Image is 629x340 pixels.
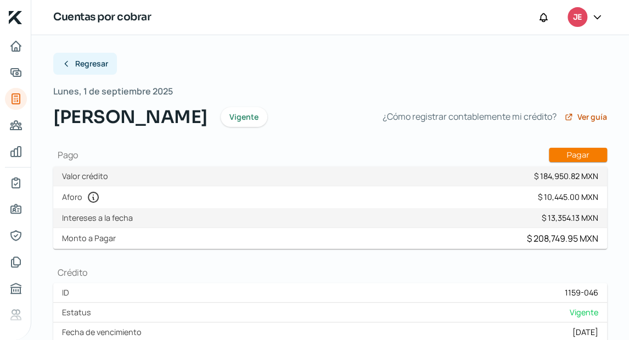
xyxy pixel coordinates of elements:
[565,287,598,298] div: 1159-046
[62,213,137,223] label: Intereses a la fecha
[5,198,27,220] a: Información general
[570,307,598,317] span: Vigente
[572,327,598,337] div: [DATE]
[549,148,607,162] button: Pagar
[62,287,74,298] label: ID
[5,251,27,273] a: Documentos
[534,171,598,181] div: $ 184,950.82 MXN
[53,9,151,25] h1: Cuentas por cobrar
[5,88,27,110] a: Tus créditos
[229,113,259,121] span: Vigente
[62,307,96,317] label: Estatus
[383,109,557,125] span: ¿Cómo registrar contablemente mi crédito?
[573,11,581,24] span: JE
[53,104,207,130] span: [PERSON_NAME]
[5,225,27,247] a: Representantes
[5,114,27,136] a: Pago a proveedores
[75,60,108,68] span: Regresar
[53,266,607,278] h1: Crédito
[5,304,27,326] a: Referencias
[564,113,607,121] a: Ver guía
[5,277,27,299] a: Buró de crédito
[577,113,607,121] span: Ver guía
[62,171,113,181] label: Valor crédito
[527,232,598,244] div: $ 208,749.95 MXN
[62,233,120,243] label: Monto a Pagar
[53,148,607,162] h1: Pago
[62,327,146,337] label: Fecha de vencimiento
[538,192,598,202] div: $ 10,445.00 MXN
[5,62,27,83] a: Adelantar facturas
[5,35,27,57] a: Inicio
[62,191,104,204] label: Aforo
[5,172,27,194] a: Mi contrato
[53,53,117,75] button: Regresar
[5,141,27,163] a: Mis finanzas
[53,83,173,99] span: Lunes, 1 de septiembre 2025
[542,213,598,223] div: $ 13,354.13 MXN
